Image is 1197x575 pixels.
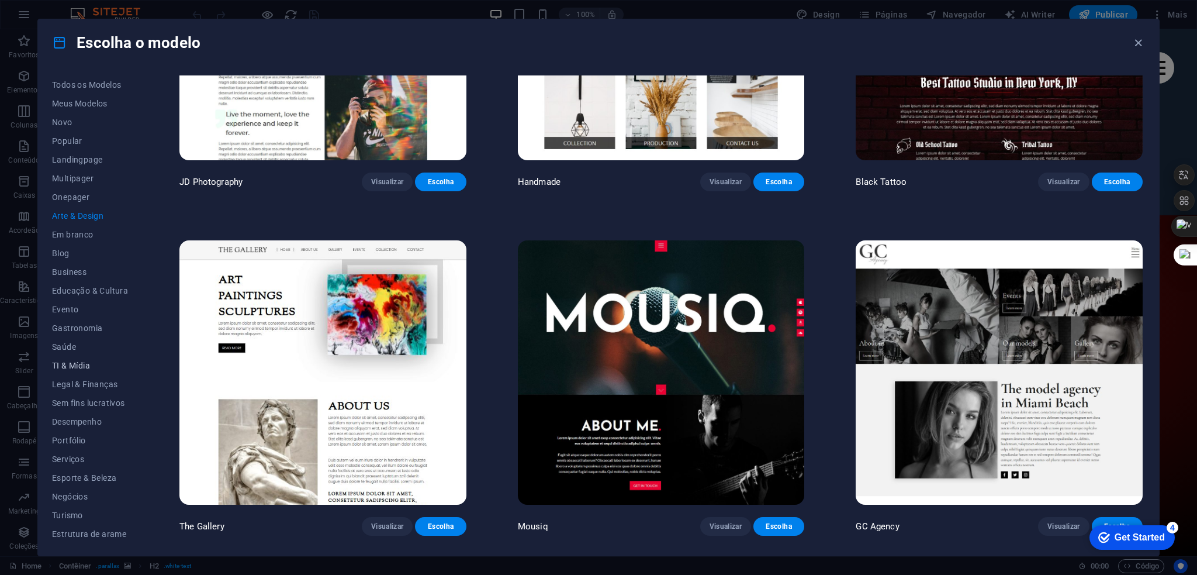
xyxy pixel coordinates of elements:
span: Visualizar [710,177,742,187]
button: Visualizar [1038,173,1089,191]
span: Visualizar [371,522,403,531]
span: Sem fins lucrativos [52,398,128,408]
button: Escolha [1092,173,1143,191]
button: Saúde [52,338,128,356]
button: Desempenho [52,412,128,431]
button: Onepager [52,188,128,206]
button: Visualizar [362,173,413,191]
span: Visualizar [371,177,403,187]
span: Desempenho [52,417,128,426]
span: Serviços [52,455,128,464]
p: GC Agency [856,521,899,532]
div: 4 [87,2,98,14]
span: Gastronomia [52,323,128,333]
p: JD Photography [179,176,243,188]
span: Visualizar [1047,522,1080,531]
button: Escolha [415,517,466,536]
span: Portfólio [52,436,128,445]
button: Legal & Finanças [52,375,128,394]
p: Mousiq [518,521,548,532]
span: Popular [52,136,128,146]
button: Estrutura de arame [52,525,128,543]
span: Evento [52,305,128,314]
button: Serviços [52,450,128,469]
span: TI & Mídia [52,361,128,370]
span: Todos os Modelos [52,80,128,89]
button: Negócios [52,487,128,506]
span: Negócios [52,492,128,501]
img: The Gallery [179,240,466,505]
button: Escolha [753,173,804,191]
button: Multipager [52,169,128,188]
span: Escolha [1101,177,1133,187]
button: Educação & Cultura [52,281,128,300]
button: Novo [52,113,128,132]
span: Em branco [52,230,128,239]
button: Esporte & Beleza [52,469,128,487]
button: Escolha [753,517,804,536]
button: Sem fins lucrativos [52,394,128,412]
span: Visualizar [710,522,742,531]
span: Business [52,267,128,277]
button: Gastronomia [52,319,128,338]
span: Educação & Cultura [52,286,128,295]
span: Escolha [424,522,456,531]
img: Mousiq [518,240,805,505]
span: Turismo [52,511,128,520]
span: Escolha [763,177,795,187]
div: Get Started 4 items remaining, 20% complete [9,6,95,30]
button: Visualizar [362,517,413,536]
button: Evento [52,300,128,319]
span: Arte & Design [52,211,128,221]
p: The Gallery [179,521,224,532]
p: Handmade [518,176,561,188]
span: Escolha [763,522,795,531]
h4: Escolha o modelo [52,33,200,52]
button: Meus Modelos [52,94,128,113]
span: Landingpage [52,155,128,164]
span: Novo [52,118,128,127]
button: Portfólio [52,431,128,450]
span: Saúde [52,342,128,352]
span: Visualizar [1047,177,1080,187]
button: Todos os Modelos [52,75,128,94]
button: Visualizar [700,517,751,536]
span: Multipager [52,174,128,183]
span: Esporte & Beleza [52,473,128,483]
span: Legal & Finanças [52,380,128,389]
button: Visualizar [700,173,751,191]
button: TI & Mídia [52,356,128,375]
button: Visualizar [1038,517,1089,536]
button: Arte & Design [52,206,128,225]
span: Escolha [424,177,456,187]
button: Blog [52,244,128,263]
div: Get Started [34,13,85,23]
span: Blog [52,249,128,258]
span: Onepager [52,192,128,202]
button: Em branco [52,225,128,244]
button: Popular [52,132,128,150]
button: Landingpage [52,150,128,169]
button: Business [52,263,128,281]
button: Escolha [415,173,466,191]
span: Estrutura de arame [52,529,128,539]
img: GC Agency [856,240,1143,505]
button: Turismo [52,506,128,525]
span: Meus Modelos [52,99,128,108]
p: Black Tattoo [856,176,907,188]
button: Escolha [1092,517,1143,536]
